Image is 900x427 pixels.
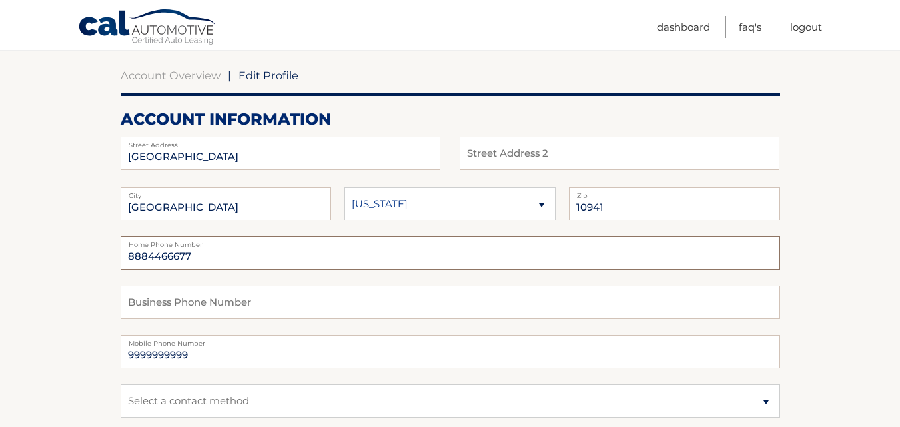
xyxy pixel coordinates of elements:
[460,137,779,170] input: Street Address 2
[569,187,780,198] label: Zip
[121,69,221,82] a: Account Overview
[121,137,440,170] input: Street Address 2
[121,236,780,270] input: Home Phone Number
[121,187,332,198] label: City
[121,286,780,319] input: Business Phone Number
[121,236,780,247] label: Home Phone Number
[121,109,780,129] h2: account information
[121,137,440,147] label: Street Address
[790,16,822,38] a: Logout
[78,9,218,47] a: Cal Automotive
[238,69,298,82] span: Edit Profile
[121,335,780,346] label: Mobile Phone Number
[739,16,761,38] a: FAQ's
[121,187,332,220] input: City
[228,69,231,82] span: |
[569,187,780,220] input: Zip
[657,16,710,38] a: Dashboard
[121,335,780,368] input: Mobile Phone Number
